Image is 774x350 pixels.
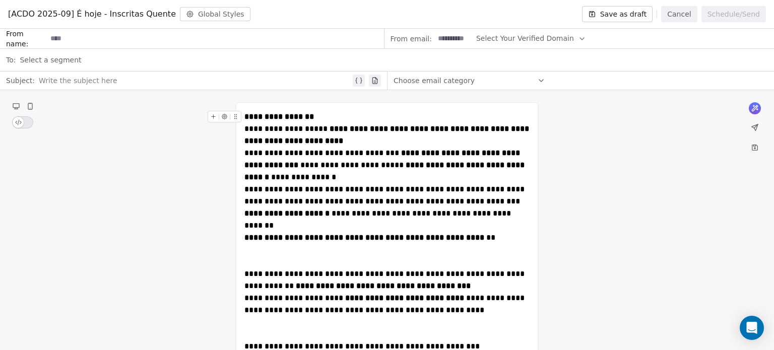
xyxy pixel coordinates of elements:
span: To: [6,55,16,65]
span: Subject: [6,76,35,89]
span: Select a segment [20,55,81,65]
span: [ACDO 2025-09] É hoje - Inscritas Quente [8,8,176,20]
button: Save as draft [582,6,653,22]
span: Choose email category [394,76,475,86]
button: Global Styles [180,7,250,21]
span: From email: [391,34,432,44]
span: From name: [6,29,46,49]
button: Schedule/Send [701,6,766,22]
span: Select Your Verified Domain [476,33,574,44]
button: Cancel [661,6,697,22]
div: Open Intercom Messenger [740,316,764,340]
